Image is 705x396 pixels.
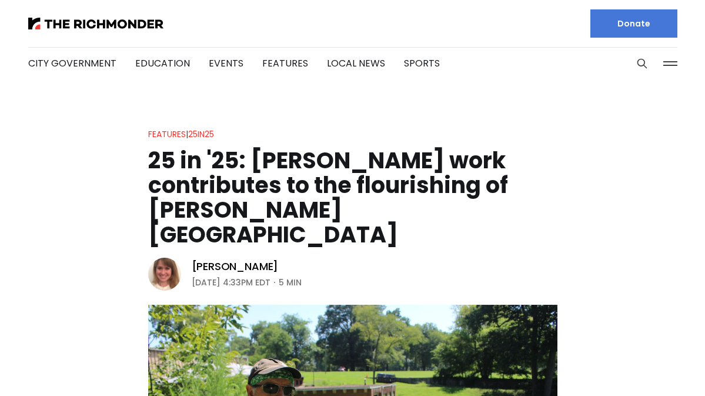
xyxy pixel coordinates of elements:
[148,148,557,247] h1: 25 in '25: [PERSON_NAME] work contributes to the flourishing of [PERSON_NAME][GEOGRAPHIC_DATA]
[209,56,243,70] a: Events
[404,56,440,70] a: Sports
[135,56,190,70] a: Education
[28,18,163,29] img: The Richmonder
[192,275,270,289] time: [DATE] 4:33PM EDT
[643,338,705,396] iframe: portal-trigger
[28,56,116,70] a: City Government
[192,259,279,274] a: [PERSON_NAME]
[148,258,181,291] img: Sarah Vogelsong
[148,128,186,140] a: Features
[633,55,651,72] button: Search this site
[327,56,385,70] a: Local News
[279,275,302,289] span: 5 min
[590,9,677,38] a: Donate
[262,56,308,70] a: Features
[188,128,214,140] a: 25in25
[148,127,214,141] div: |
